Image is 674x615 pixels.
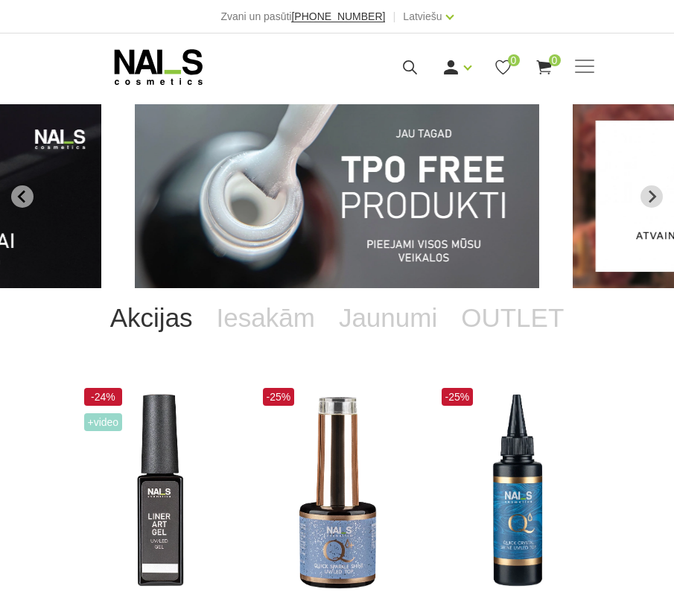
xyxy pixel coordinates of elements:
span: -25% [442,388,474,406]
img: Virsējais pārklājums bez lipīgā slāņa un UV zilā pārklājuma. Nodrošina izcilu spīdumu manikīram l... [438,384,594,599]
button: Go to last slide [11,185,34,208]
a: [PHONE_NUMBER] [291,11,385,22]
span: -25% [263,388,295,406]
a: Akcijas [98,288,205,348]
span: [PHONE_NUMBER] [291,10,385,22]
a: 0 [535,58,553,77]
a: OUTLET [449,288,576,348]
img: Liner Art Gel - UV/LED dizaina gels smalku, vienmērīgu, pigmentētu līniju zīmēšanai.Lielisks palī... [80,384,237,599]
span: | [392,7,395,25]
span: +Video [84,413,123,431]
img: Virsējais pārklājums bez lipīgā slāņa ar mirdzuma efektu.Pieejami 3 veidi:* Starlight - ar smalkā... [259,384,416,599]
span: -24% [84,388,123,406]
a: Jaunumi [327,288,449,348]
span: 0 [508,54,520,66]
a: Iesakām [205,288,327,348]
a: 0 [494,58,512,77]
li: 1 of 12 [135,104,539,288]
button: Next slide [640,185,663,208]
div: Zvani un pasūti [220,7,385,25]
span: 0 [549,54,561,66]
a: Latviešu [403,7,442,25]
